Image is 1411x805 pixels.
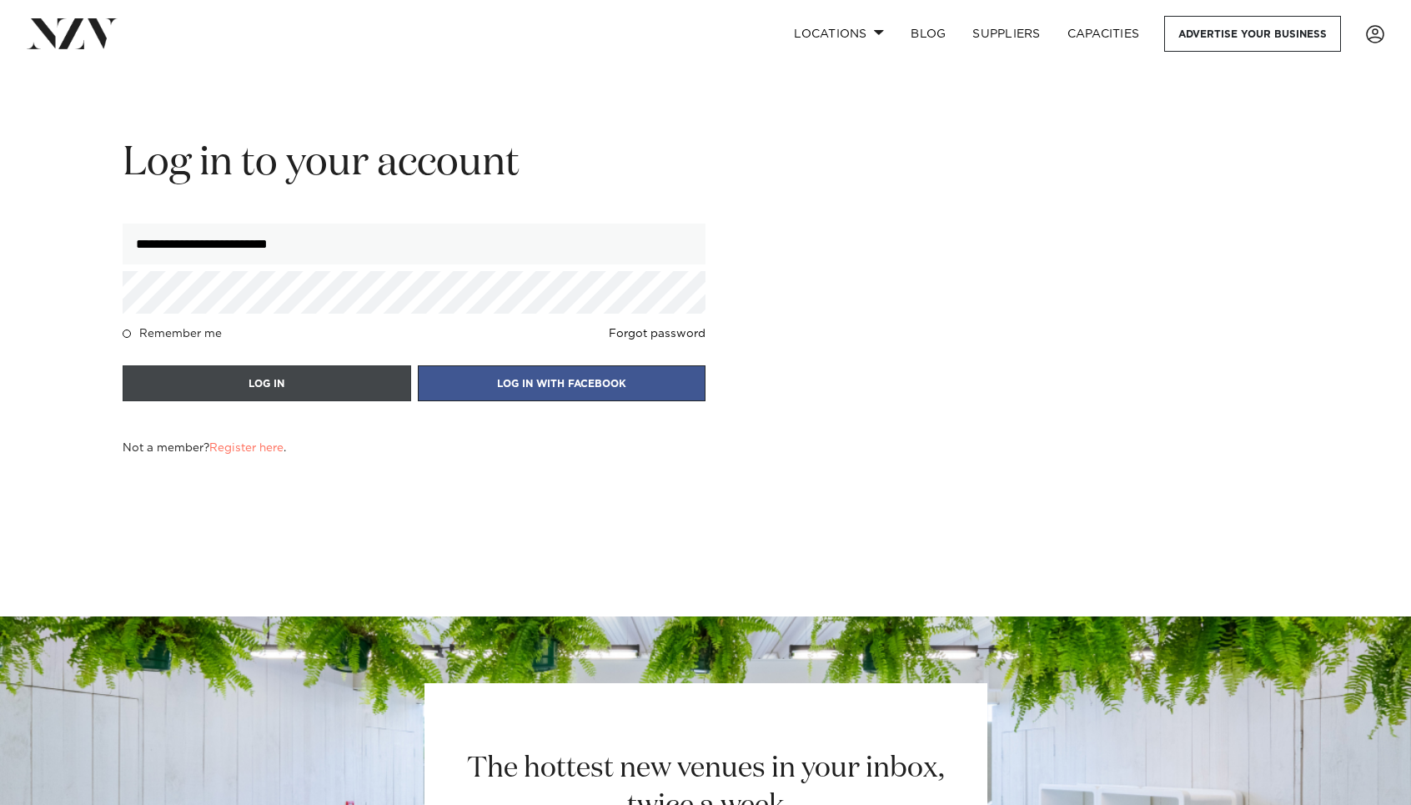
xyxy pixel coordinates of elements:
[123,138,705,190] h2: Log in to your account
[209,442,284,454] a: Register here
[27,18,118,48] img: nzv-logo.png
[609,327,705,340] a: Forgot password
[1164,16,1341,52] a: Advertise your business
[781,16,897,52] a: Locations
[1054,16,1153,52] a: Capacities
[959,16,1053,52] a: SUPPLIERS
[418,365,706,401] button: LOG IN WITH FACEBOOK
[139,327,222,340] h4: Remember me
[123,365,411,401] button: LOG IN
[123,441,286,455] h4: Not a member? .
[418,375,706,390] a: LOG IN WITH FACEBOOK
[897,16,959,52] a: BLOG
